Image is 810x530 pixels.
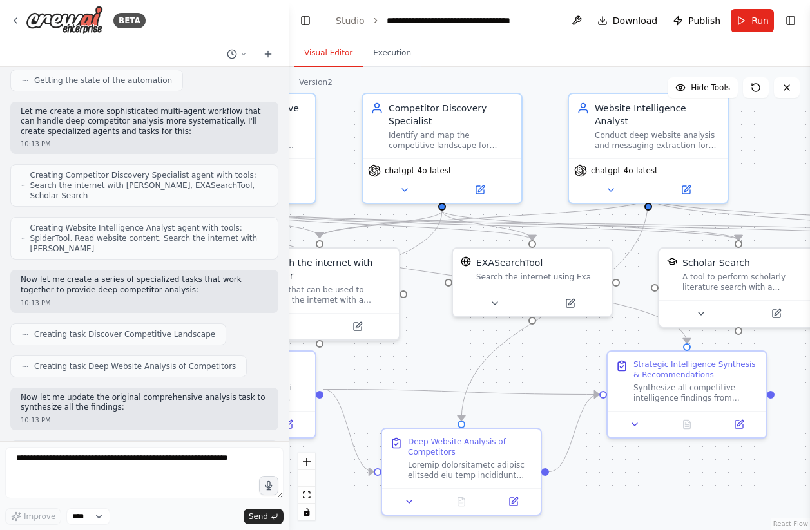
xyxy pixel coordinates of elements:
[298,504,315,520] button: toggle interactivity
[5,508,61,525] button: Improve
[592,9,663,32] button: Download
[385,166,452,176] span: chatgpt-4o-latest
[455,198,655,421] g: Edge from 10bb68e3-4147-43fa-b671-5da76e8cb012 to 8ee94c58-7286-47be-a2dc-dd439ee52c6b
[591,166,658,176] span: chatgpt-4o-latest
[389,130,514,151] div: Identify and map the competitive landscape for {company_name} in {therapeutic_area}, discovering ...
[24,511,55,522] span: Improve
[336,15,365,26] a: Studio
[381,428,542,516] div: Deep Website Analysis of CompetitorsLoremip dolorsitametc adipisc elitsedd eiu temp incididunt ut...
[30,223,267,254] span: Creating Website Intelligence Analyst agent with tools: SpiderTool, Read website content, Search ...
[298,470,315,487] button: zoom out
[549,388,599,478] g: Edge from 8ee94c58-7286-47be-a2dc-dd439ee52c6b to c05c4e46-8bbe-4e06-8069-1e7af012dd85
[21,275,268,295] p: Now let me create a series of specialized tasks that work together to provide deep competitor ana...
[688,14,720,27] span: Publish
[682,272,810,292] div: A tool to perform scholarly literature search with a search_query.
[595,102,720,128] div: Website Intelligence Analyst
[476,272,604,282] div: Search the internet using Exa
[249,511,268,522] span: Send
[408,460,533,480] div: Loremip dolorsitametc adipisc elitsedd eiu temp incididunt utlaboreet do mag aliquaenima minimven...
[34,361,236,372] span: Creating task Deep Website Analysis of Competitors
[299,77,333,88] div: Version 2
[595,130,720,151] div: Conduct deep website analysis and messaging extraction for multiple competitor companies, analyzi...
[321,319,394,334] button: Open in side panel
[258,46,278,62] button: Start a new chat
[298,487,315,504] button: fit view
[296,12,314,30] button: Hide left sidebar
[461,256,471,267] img: EXASearchTool
[113,13,146,28] div: BETA
[667,256,677,267] img: SerplyScholarSearchTool
[34,75,172,86] span: Getting the state of the automation
[155,350,316,439] div: Discover Competitive LandscapeLoremips dol sitametcon adi elitsedd eiusmodtemp inc {utlabor_etdo}...
[613,14,658,27] span: Download
[731,9,774,32] button: Run
[491,494,535,509] button: Open in side panel
[21,393,268,413] p: Now let me update the original comprehensive analysis task to synthesize all the findings:
[239,247,400,341] div: SerperDevToolSearch the internet with SerperA tool that can be used to search the internet with a...
[408,437,533,457] div: Deep Website Analysis of Competitors
[773,520,808,527] a: React Flow attribution
[633,359,758,380] div: Strategic Intelligence Synthesis & Recommendations
[436,211,745,240] g: Edge from 338b2f54-f1da-47ee-b808-bf193aefd68f to 62fff587-d48a-460f-8393-7f99ee975c9e
[717,417,761,432] button: Open in side panel
[323,383,599,401] g: Edge from 8bf4e034-8220-4235-b9a7-6e16901c3a13 to c05c4e46-8bbe-4e06-8069-1e7af012dd85
[244,509,284,524] button: Send
[682,256,750,269] div: Scholar Search
[691,82,730,93] span: Hide Tools
[229,211,448,343] g: Edge from 338b2f54-f1da-47ee-b808-bf193aefd68f to 8bf4e034-8220-4235-b9a7-6e16901c3a13
[21,415,268,425] div: 10:13 PM
[298,453,315,520] div: React Flow controls
[21,298,268,308] div: 10:13 PM
[222,46,253,62] button: Switch to previous chat
[751,14,769,27] span: Run
[443,182,516,198] button: Open in side panel
[363,40,421,67] button: Execution
[668,9,726,32] button: Publish
[436,211,539,240] g: Edge from 338b2f54-f1da-47ee-b808-bf193aefd68f to 0775283e-8d5c-4702-911a-b41b4d2bb765
[30,170,267,201] span: Creating Competitor Discovery Specialist agent with tools: Search the internet with [PERSON_NAME]...
[26,6,103,35] img: Logo
[782,12,800,30] button: Show right sidebar
[452,247,613,317] div: EXASearchToolEXASearchToolSearch the internet using Exa
[568,93,729,204] div: Website Intelligence AnalystConduct deep website analysis and messaging extraction for multiple c...
[660,417,715,432] button: No output available
[534,296,606,311] button: Open in side panel
[229,211,693,343] g: Edge from dd729437-8045-4b3d-a2c7-dbe14f33732c to c05c4e46-8bbe-4e06-8069-1e7af012dd85
[389,102,514,128] div: Competitor Discovery Specialist
[298,453,315,470] button: zoom in
[434,494,489,509] button: No output available
[264,285,391,305] div: A tool that can be used to search the internet with a search_query. Supports different search typ...
[21,107,268,137] p: Let me create a more sophisticated multi-agent workflow that can handle deep competitor analysis ...
[336,14,532,27] nav: breadcrumb
[476,256,543,269] div: EXASearchTool
[259,476,278,495] button: Click to speak your automation idea
[294,40,363,67] button: Visual Editor
[313,198,655,238] g: Edge from 10bb68e3-4147-43fa-b671-5da76e8cb012 to bb127ca4-8ee5-4e0b-bdd5-c3fc49b20dd0
[323,383,374,478] g: Edge from 8bf4e034-8220-4235-b9a7-6e16901c3a13 to 8ee94c58-7286-47be-a2dc-dd439ee52c6b
[668,77,738,98] button: Hide Tools
[264,256,391,282] div: Search the internet with Serper
[606,350,767,439] div: Strategic Intelligence Synthesis & RecommendationsSynthesize all competitive intelligence finding...
[633,383,758,403] div: Synthesize all competitive intelligence findings from competitor discovery and deep website analy...
[650,182,722,198] button: Open in side panel
[34,329,215,339] span: Creating task Discover Competitive Landscape
[362,93,523,204] div: Competitor Discovery SpecialistIdentify and map the competitive landscape for {company_name} in {...
[21,139,268,149] div: 10:13 PM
